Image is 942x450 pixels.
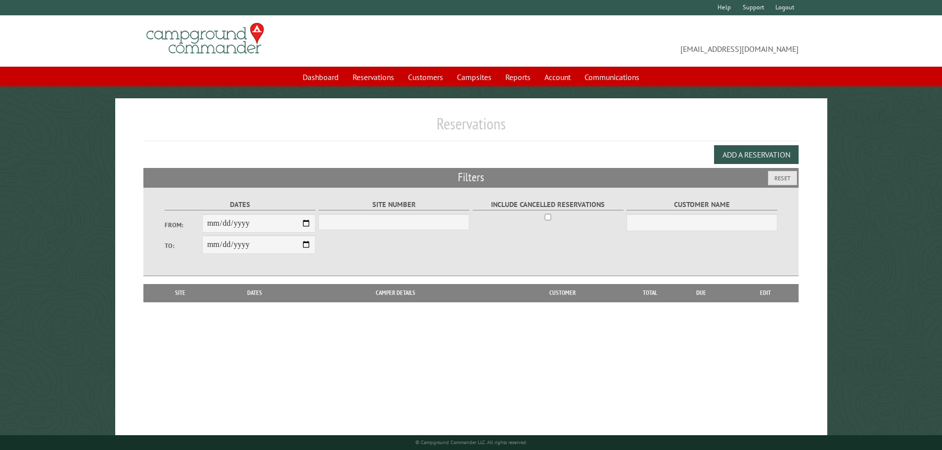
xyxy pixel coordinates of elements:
[148,284,213,302] th: Site
[297,284,494,302] th: Camper Details
[473,199,624,210] label: Include Cancelled Reservations
[347,68,400,86] a: Reservations
[471,27,799,55] span: [EMAIL_ADDRESS][DOMAIN_NAME]
[714,145,799,164] button: Add a Reservation
[630,284,670,302] th: Total
[213,284,297,302] th: Dates
[165,220,202,230] label: From:
[768,171,797,185] button: Reset
[297,68,345,86] a: Dashboard
[415,439,527,446] small: © Campground Commander LLC. All rights reserved.
[579,68,645,86] a: Communications
[538,68,577,86] a: Account
[670,284,732,302] th: Due
[165,241,202,250] label: To:
[143,19,267,58] img: Campground Commander
[627,199,777,210] label: Customer Name
[494,284,630,302] th: Customer
[165,199,315,210] label: Dates
[143,168,799,187] h2: Filters
[499,68,537,86] a: Reports
[143,114,799,141] h1: Reservations
[318,199,469,210] label: Site Number
[732,284,799,302] th: Edit
[451,68,497,86] a: Campsites
[402,68,449,86] a: Customers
